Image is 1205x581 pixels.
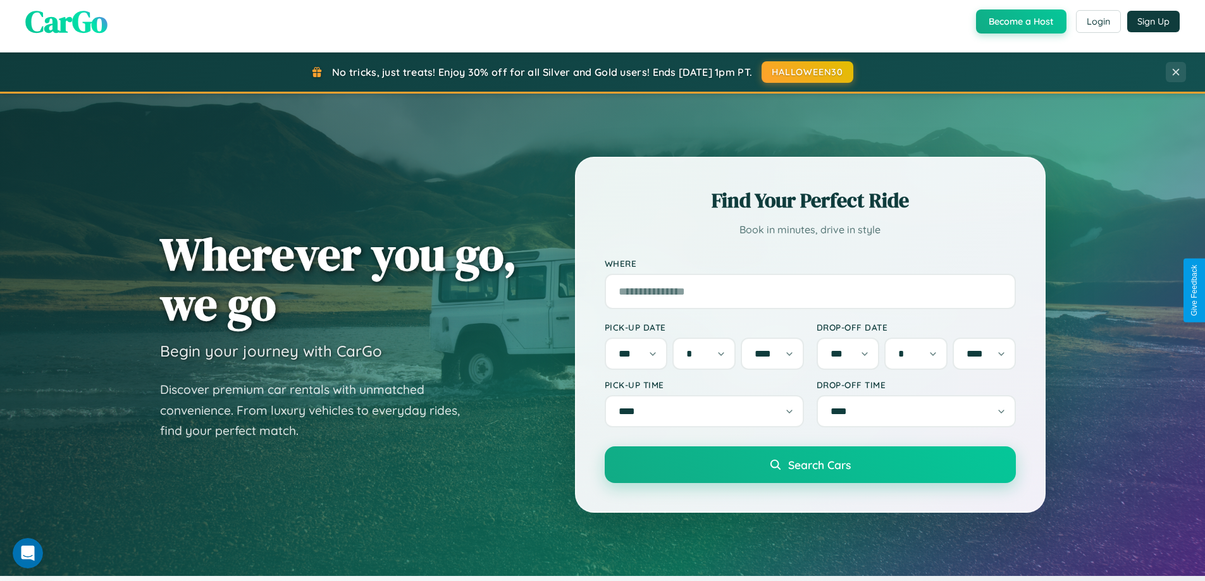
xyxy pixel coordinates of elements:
h2: Find Your Perfect Ride [605,187,1016,214]
label: Drop-off Date [817,322,1016,333]
span: Search Cars [788,458,851,472]
label: Pick-up Date [605,322,804,333]
p: Book in minutes, drive in style [605,221,1016,239]
button: Login [1076,10,1121,33]
label: Where [605,258,1016,269]
p: Discover premium car rentals with unmatched convenience. From luxury vehicles to everyday rides, ... [160,379,476,441]
span: No tricks, just treats! Enjoy 30% off for all Silver and Gold users! Ends [DATE] 1pm PT. [332,66,752,78]
button: Sign Up [1127,11,1180,32]
button: Search Cars [605,446,1016,483]
h1: Wherever you go, we go [160,229,517,329]
button: Become a Host [976,9,1066,34]
label: Pick-up Time [605,379,804,390]
span: CarGo [25,1,108,42]
button: HALLOWEEN30 [762,61,853,83]
label: Drop-off Time [817,379,1016,390]
iframe: Intercom live chat [13,538,43,568]
div: Give Feedback [1190,265,1199,316]
h3: Begin your journey with CarGo [160,341,382,360]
